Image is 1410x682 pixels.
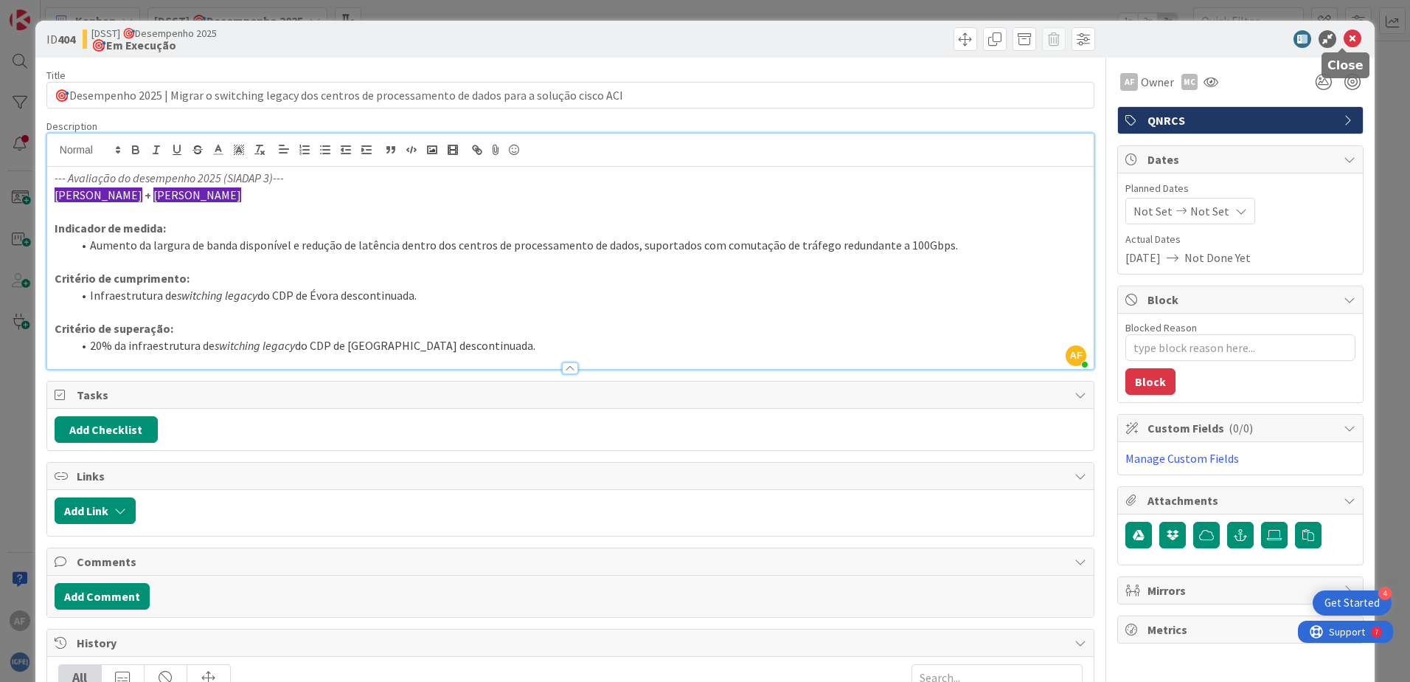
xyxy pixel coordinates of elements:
[55,321,173,336] strong: Critério de superação:
[55,416,158,443] button: Add Checklist
[77,6,80,18] div: 7
[1229,421,1253,435] span: ( 0/0 )
[1066,345,1086,366] span: AF
[46,120,97,133] span: Description
[55,187,142,202] span: [PERSON_NAME]
[1141,73,1174,91] span: Owner
[1147,582,1336,599] span: Mirrors
[55,221,166,235] strong: Indicador de medida:
[1190,202,1229,220] span: Not Set
[1120,73,1138,91] div: AF
[55,583,150,610] button: Add Comment
[1125,368,1175,395] button: Block
[1125,232,1355,247] span: Actual Dates
[1324,596,1380,610] div: Get Started
[58,32,75,46] b: 404
[1125,181,1355,196] span: Planned Dates
[1181,74,1198,90] div: mc
[1125,451,1239,466] a: Manage Custom Fields
[77,634,1067,652] span: History
[91,39,217,51] b: 🎯Em Execução
[46,30,75,48] span: ID
[77,553,1067,571] span: Comments
[77,467,1067,485] span: Links
[1125,249,1161,266] span: [DATE]
[72,287,1086,304] li: Infraestrutura de do CDP de Évora descontinuada.
[1313,590,1392,616] div: Open Get Started checklist, remaining modules: 4
[1147,621,1336,638] span: Metrics
[145,187,151,202] strong: +
[31,2,67,20] span: Support
[1147,291,1336,309] span: Block
[72,237,1086,254] li: Aumento da largura de banda disponível e redução de latência dentro dos centros de processamento ...
[91,27,217,39] span: [DSST] 🎯Desempenho 2025
[55,170,284,185] em: --- Avaliação do desempenho 2025 (SIADAP 3)---
[1378,587,1392,600] div: 4
[46,69,66,82] label: Title
[1184,249,1251,266] span: Not Done Yet
[46,82,1094,108] input: type card name here...
[1147,419,1336,437] span: Custom Fields
[1147,151,1336,168] span: Dates
[1133,202,1173,220] span: Not Set
[215,338,295,353] em: switching legacy
[72,337,1086,354] li: 20% da infraestrutura de do CDP de [GEOGRAPHIC_DATA] descontinuada.
[1147,111,1336,129] span: QNRCS
[1147,492,1336,509] span: Attachments
[153,187,241,202] span: [PERSON_NAME]
[77,386,1067,404] span: Tasks
[1327,58,1364,72] h5: Close
[1125,321,1197,334] label: Blocked Reason
[177,288,257,303] em: switching legacy
[55,497,136,524] button: Add Link
[55,271,190,286] strong: Critério de cumprimento:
